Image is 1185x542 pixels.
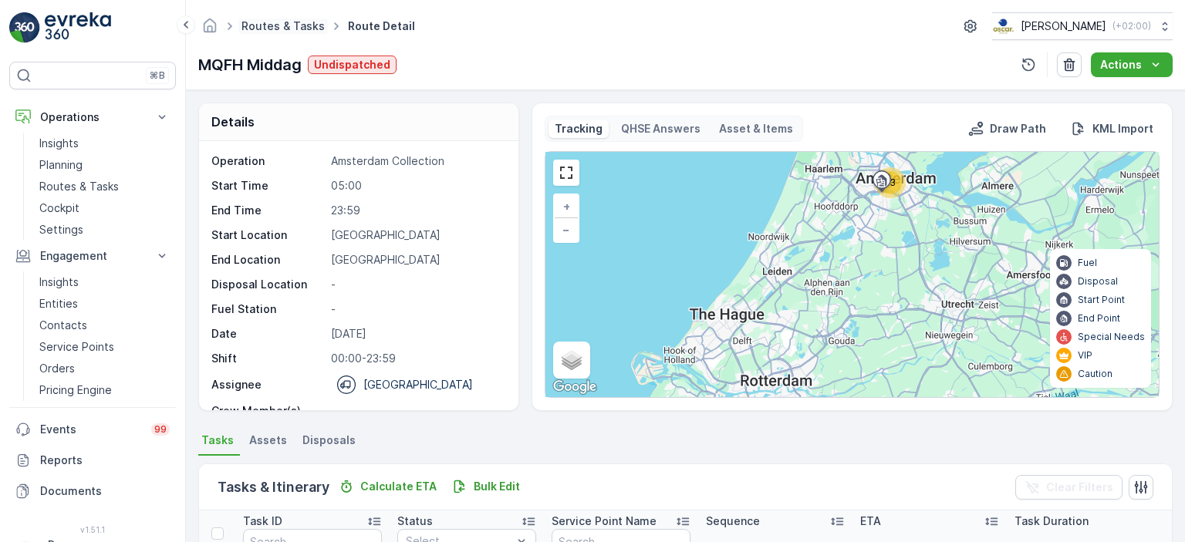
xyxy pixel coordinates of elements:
[39,361,75,376] p: Orders
[860,513,881,529] p: ETA
[33,379,176,401] a: Pricing Engine
[249,433,287,448] span: Assets
[201,433,234,448] span: Tasks
[1078,257,1097,269] p: Fuel
[39,157,83,173] p: Planning
[39,222,83,237] p: Settings
[1065,120,1160,138] button: KML Import
[39,382,112,398] p: Pricing Engine
[39,274,79,290] p: Insights
[1015,513,1089,529] p: Task Duration
[243,513,282,529] p: Task ID
[563,200,570,213] span: +
[1078,349,1092,362] p: VIP
[33,133,176,154] a: Insights
[331,153,501,169] p: Amsterdam Collection
[331,326,501,342] p: [DATE]
[474,479,520,494] p: Bulk Edit
[331,351,501,366] p: 00:00-23:59
[211,277,325,292] p: Disposal Location
[241,19,325,32] a: Routes & Tasks
[40,483,170,499] p: Documents
[39,136,79,151] p: Insights
[39,296,78,311] p: Entities
[314,57,390,72] p: Undispatched
[345,19,418,34] span: Route Detail
[33,176,176,197] a: Routes & Tasks
[33,271,176,293] a: Insights
[9,476,176,507] a: Documents
[397,513,433,529] p: Status
[363,377,473,392] p: [GEOGRAPHIC_DATA]
[211,351,325,366] p: Shift
[555,195,578,218] a: Zoom In
[33,315,176,336] a: Contacts
[555,121,603,136] p: Tracking
[211,326,325,342] p: Date
[9,12,40,43] img: logo
[1078,275,1118,288] p: Disposal
[302,433,356,448] span: Disposals
[1112,20,1151,32] p: ( +02:00 )
[555,161,578,184] a: View Fullscreen
[555,218,578,241] a: Zoom Out
[992,18,1015,35] img: basis-logo_rgb2x.png
[1078,294,1125,306] p: Start Point
[39,339,114,355] p: Service Points
[992,12,1173,40] button: [PERSON_NAME](+02:00)
[552,513,657,529] p: Service Point Name
[39,318,87,333] p: Contacts
[446,477,526,496] button: Bulk Edit
[331,227,501,243] p: [GEOGRAPHIC_DATA]
[40,248,145,264] p: Engagement
[201,23,218,36] a: Homepage
[9,241,176,271] button: Engagement
[33,154,176,176] a: Planning
[211,178,325,194] p: Start Time
[211,227,325,243] p: Start Location
[360,479,437,494] p: Calculate ETA
[331,277,501,292] p: -
[1078,368,1112,380] p: Caution
[706,513,760,529] p: Sequence
[154,423,167,436] p: 99
[39,179,119,194] p: Routes & Tasks
[40,109,145,125] p: Operations
[218,476,329,498] p: Tasks & Itinerary
[1046,480,1113,495] p: Clear Filters
[331,203,501,218] p: 23:59
[331,252,501,268] p: [GEOGRAPHIC_DATA]
[211,301,325,317] p: Fuel Station
[333,477,443,496] button: Calculate ETA
[308,56,397,74] button: Undispatched
[40,422,142,437] p: Events
[33,358,176,379] a: Orders
[9,525,176,534] span: v 1.51.1
[211,252,325,268] p: End Location
[40,453,170,468] p: Reports
[1021,19,1106,34] p: [PERSON_NAME]
[9,414,176,445] a: Events99
[33,219,176,241] a: Settings
[549,377,600,397] a: Open this area in Google Maps (opens a new window)
[962,120,1052,138] button: Draw Path
[331,403,501,419] p: -
[555,343,589,377] a: Layers
[9,445,176,476] a: Reports
[211,153,325,169] p: Operation
[1092,121,1153,136] p: KML Import
[33,293,176,315] a: Entities
[1091,52,1173,77] button: Actions
[33,336,176,358] a: Service Points
[549,377,600,397] img: Google
[545,152,1159,397] div: 0
[875,167,906,198] div: 23
[331,178,501,194] p: 05:00
[1100,57,1142,72] p: Actions
[562,223,570,236] span: −
[211,203,325,218] p: End Time
[198,53,302,76] p: MQFH Middag
[1078,331,1145,343] p: Special Needs
[211,377,262,392] p: Assignee
[45,12,111,43] img: logo_light-DOdMpM7g.png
